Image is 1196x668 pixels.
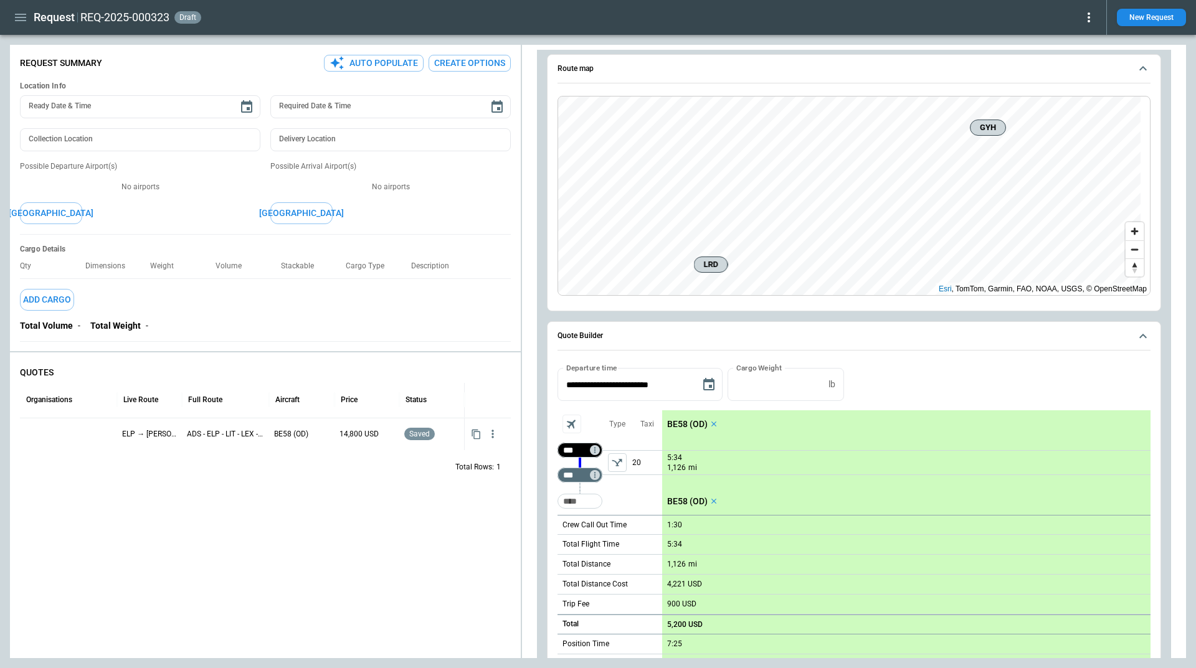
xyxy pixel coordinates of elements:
p: Possible Departure Airport(s) [20,161,260,172]
p: BE58 (OD) [274,429,329,440]
div: Price [341,395,358,404]
h1: Request [34,10,75,25]
p: Description [411,261,459,271]
span: Type of sector [608,453,627,472]
p: 5:34 [667,453,682,463]
p: 5:34 [667,540,682,549]
p: mi [688,463,697,473]
p: BE58 (OD) [667,419,708,430]
p: Taxi [640,419,654,430]
span: draft [177,13,199,22]
div: Route map [558,96,1151,296]
button: Zoom out [1126,240,1144,258]
p: Dimensions [85,261,135,271]
h6: Total [562,620,579,628]
div: Saved [404,418,459,450]
span: LRD [700,258,723,271]
p: No airports [20,182,260,192]
div: Too short [558,468,602,482]
p: Total Distance Cost [562,579,628,590]
button: [GEOGRAPHIC_DATA] [20,202,82,224]
p: Volume [216,261,252,271]
span: Aircraft selection [562,415,581,433]
div: Not found [558,443,602,458]
div: Live Route [123,395,158,404]
button: Quote Builder [558,322,1151,350]
button: Create Options [429,55,511,72]
canvas: Map [558,96,1141,296]
label: Departure time [566,362,617,373]
div: , TomTom, Garmin, FAO, NOAA, USGS, © OpenStreetMap [939,283,1147,295]
p: 20 [632,451,662,474]
button: New Request [1117,9,1186,26]
p: BE58 (OD) [667,496,708,507]
p: - [146,321,148,331]
p: 1,126 [667,560,686,569]
p: Trip Fee [562,599,589,609]
span: GYH [975,121,1000,134]
label: Cargo Weight [736,362,782,373]
p: 1,126 [667,463,686,473]
p: Total Weight [90,321,141,331]
p: lb [828,379,835,390]
p: Total Rows: [455,462,494,473]
p: QUOTES [20,367,511,378]
div: Aircraft [275,395,300,404]
button: Zoom in [1126,222,1144,240]
p: ELP → ABE [122,429,177,440]
p: No airports [270,182,511,192]
p: Crew Call Out Time [562,520,627,530]
p: 1 [496,462,501,473]
button: Choose date, selected date is Oct 7, 2025 [696,372,721,397]
p: mi [688,559,697,570]
h6: Quote Builder [558,332,603,340]
button: Route map [558,55,1151,83]
div: Too short [558,494,602,509]
button: Auto Populate [324,55,424,72]
p: 5,200 USD [667,620,703,629]
div: Organisations [26,395,72,404]
p: ADS - ELP - LIT - LEX - ABE - ADS [187,429,264,440]
h6: Cargo Details [20,245,511,254]
p: Total Distance [562,559,610,570]
span: saved [407,430,432,438]
p: 1:30 [667,520,682,530]
p: - [78,321,80,331]
p: Request Summary [20,58,102,68]
p: Stackable [281,261,324,271]
p: 14,800 USD [339,429,394,440]
button: Add Cargo [20,289,74,311]
a: Esri [939,285,952,293]
h2: REQ-2025-000323 [80,10,169,25]
h6: Location Info [20,82,511,91]
p: Total Volume [20,321,73,331]
div: Full Route [188,395,222,404]
button: [GEOGRAPHIC_DATA] [270,202,333,224]
button: Reset bearing to north [1126,258,1144,276]
button: Choose date [234,95,259,120]
p: Total Flight Time [562,539,619,550]
p: Cargo Type [346,261,394,271]
p: 4,221 USD [667,580,702,589]
button: Choose date [485,95,510,120]
p: 7:25 [667,639,682,649]
p: Possible Arrival Airport(s) [270,161,511,172]
p: Position Time [562,639,609,649]
div: Status [406,395,427,404]
p: 900 USD [667,600,696,609]
button: left aligned [608,453,627,472]
h6: Route map [558,65,594,73]
p: Type [609,419,625,430]
p: Qty [20,261,41,271]
p: Weight [150,261,184,271]
button: Copy quote content [468,426,484,442]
